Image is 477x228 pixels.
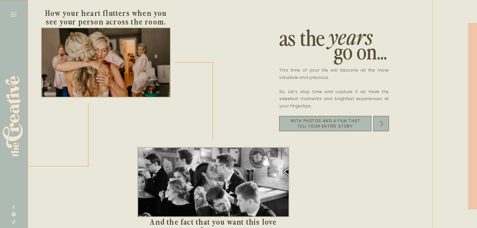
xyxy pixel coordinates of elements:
p: This time of your life will become all the more valuable and precious. So. Let’s stop time and ca... [279,67,389,110]
h2: go on... [334,38,389,65]
h2: years [322,25,378,48]
h3: And the fact that you want this love forever. [137,217,289,225]
h3: How your heart flutters when you see your person across the room. [41,8,171,28]
h2: as the [279,25,327,51]
a: With photos and a film that tell your entire story [287,118,364,128]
